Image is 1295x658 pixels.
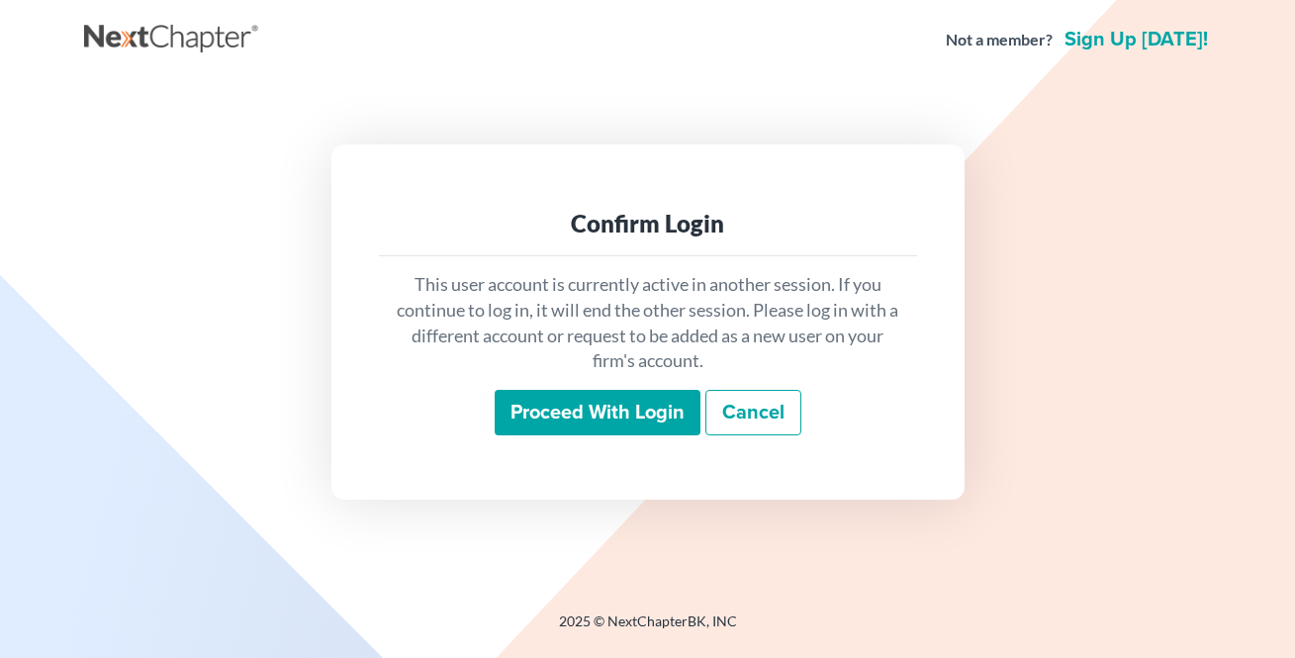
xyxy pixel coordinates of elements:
input: Proceed with login [495,390,700,435]
a: Cancel [705,390,801,435]
a: Sign up [DATE]! [1061,30,1212,49]
p: This user account is currently active in another session. If you continue to log in, it will end ... [395,272,901,374]
div: 2025 © NextChapterBK, INC [84,611,1212,647]
div: Confirm Login [395,208,901,239]
strong: Not a member? [946,29,1053,51]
